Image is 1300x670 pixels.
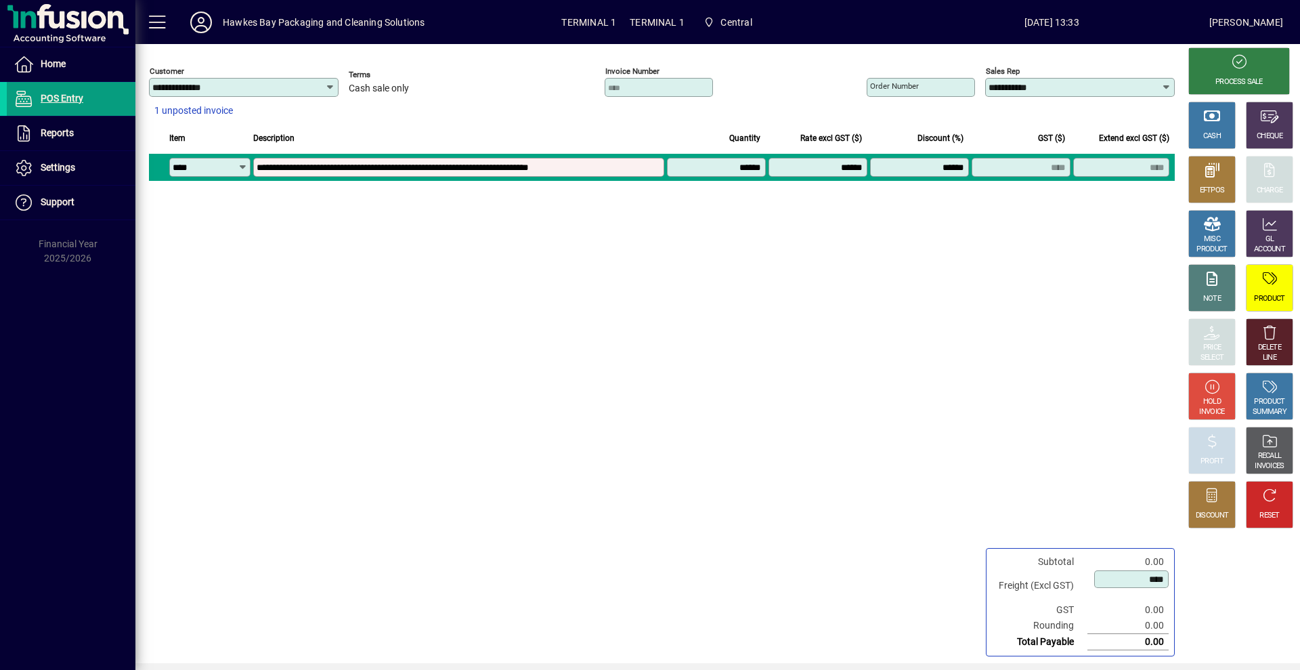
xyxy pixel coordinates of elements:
td: 0.00 [1087,602,1169,618]
span: Settings [41,162,75,173]
span: Central [698,10,758,35]
div: Hawkes Bay Packaging and Cleaning Solutions [223,12,425,33]
span: Description [253,131,295,146]
span: Support [41,196,74,207]
span: 1 unposted invoice [154,104,233,118]
td: 0.00 [1087,554,1169,570]
mat-label: Customer [150,66,184,76]
div: LINE [1263,353,1276,363]
div: SELECT [1200,353,1224,363]
div: CASH [1203,131,1221,142]
span: Home [41,58,66,69]
div: CHARGE [1257,186,1283,196]
span: GST ($) [1038,131,1065,146]
div: MISC [1204,234,1220,245]
span: [DATE] 13:33 [894,12,1209,33]
span: TERMINAL 1 [630,12,685,33]
a: Home [7,47,135,81]
div: INVOICES [1255,461,1284,472]
span: TERMINAL 1 [561,12,616,33]
mat-label: Order number [870,81,919,91]
td: 0.00 [1087,618,1169,634]
span: Cash sale only [349,83,409,94]
div: PRODUCT [1254,397,1284,407]
td: 0.00 [1087,634,1169,650]
span: Discount (%) [917,131,963,146]
mat-label: Sales rep [986,66,1020,76]
span: Reports [41,127,74,138]
button: 1 unposted invoice [149,99,238,123]
td: GST [992,602,1087,618]
span: Terms [349,70,430,79]
div: INVOICE [1199,407,1224,417]
mat-label: Invoice number [605,66,659,76]
span: POS Entry [41,93,83,104]
td: Rounding [992,618,1087,634]
div: HOLD [1203,397,1221,407]
div: NOTE [1203,294,1221,304]
td: Freight (Excl GST) [992,570,1087,602]
div: GL [1265,234,1274,245]
span: Item [169,131,186,146]
span: Rate excl GST ($) [800,131,862,146]
div: PRICE [1203,343,1221,353]
span: Extend excl GST ($) [1099,131,1169,146]
div: PRODUCT [1196,245,1227,255]
div: DELETE [1258,343,1281,353]
div: CHEQUE [1257,131,1282,142]
div: RESET [1259,511,1280,521]
div: RECALL [1258,451,1282,461]
div: DISCOUNT [1196,511,1228,521]
div: PRODUCT [1254,294,1284,304]
td: Subtotal [992,554,1087,570]
div: SUMMARY [1253,407,1286,417]
div: [PERSON_NAME] [1209,12,1283,33]
div: ACCOUNT [1254,245,1285,255]
span: Quantity [729,131,760,146]
a: Reports [7,117,135,150]
div: PROCESS SALE [1215,77,1263,87]
div: PROFIT [1200,457,1223,467]
a: Settings [7,151,135,185]
td: Total Payable [992,634,1087,650]
span: Central [720,12,752,33]
button: Profile [179,10,223,35]
a: Support [7,186,135,219]
div: EFTPOS [1200,186,1225,196]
